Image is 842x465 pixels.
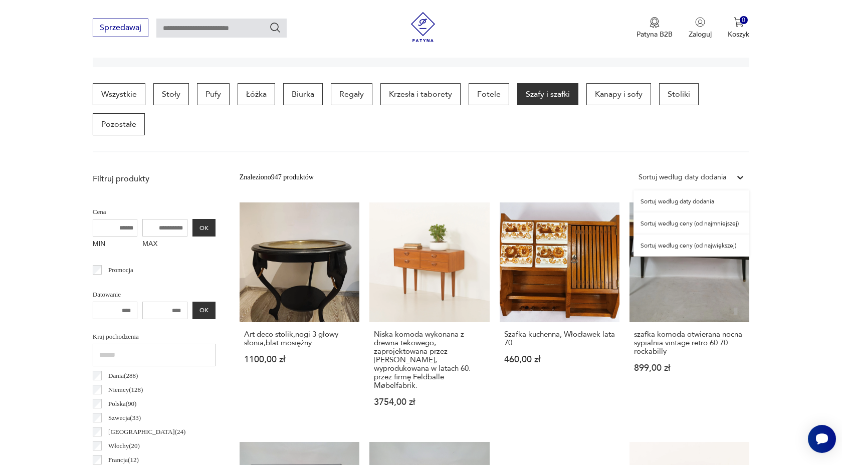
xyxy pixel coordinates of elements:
[238,83,275,105] a: Łóżka
[734,17,744,27] img: Ikona koszyka
[93,25,148,32] a: Sprzedawaj
[500,202,619,426] a: Szafka kuchenna, Włocławek lata 70Szafka kuchenna, Włocławek lata 70460,00 zł
[93,83,145,105] a: Wszystkie
[634,364,745,372] p: 899,00 zł
[269,22,281,34] button: Szukaj
[689,30,712,39] p: Zaloguj
[504,330,615,347] h3: Szafka kuchenna, Włocławek lata 70
[695,17,705,27] img: Ikonka użytkownika
[240,172,314,183] div: Znaleziono 947 produktów
[380,83,461,105] a: Krzesła i taborety
[192,302,216,319] button: OK
[374,398,485,406] p: 3754,00 zł
[93,331,216,342] p: Kraj pochodzenia
[517,83,578,105] a: Szafy i szafki
[197,83,230,105] a: Pufy
[629,202,749,426] a: szafka komoda otwierana nocna sypialnia vintage retro 60 70 rockabillyszafka komoda otwierana noc...
[728,17,749,39] button: 0Koszyk
[331,83,372,105] a: Regały
[728,30,749,39] p: Koszyk
[108,398,136,409] p: Polska ( 90 )
[93,173,216,184] p: Filtruj produkty
[108,440,140,451] p: Włochy ( 20 )
[153,83,189,105] a: Stoły
[637,17,673,39] a: Ikona medaluPatyna B2B
[93,289,216,300] p: Datowanie
[808,425,836,453] iframe: Smartsupp widget button
[283,83,323,105] a: Biurka
[650,17,660,28] img: Ikona medalu
[586,83,651,105] a: Kanapy i sofy
[108,265,133,276] p: Promocja
[93,237,138,253] label: MIN
[374,330,485,390] h3: Niska komoda wykonana z drewna tekowego, zaprojektowana przez [PERSON_NAME], wyprodukowana w lata...
[369,202,489,426] a: Niska komoda wykonana z drewna tekowego, zaprojektowana przez Kaia Kristiansena, wyprodukowana w ...
[108,370,138,381] p: Dania ( 288 )
[637,30,673,39] p: Patyna B2B
[93,206,216,217] p: Cena
[740,16,748,25] div: 0
[634,235,749,257] div: Sortuj według ceny (od największej)
[108,412,141,423] p: Szwecja ( 33 )
[108,426,185,437] p: [GEOGRAPHIC_DATA] ( 24 )
[634,190,749,212] div: Sortuj według daty dodania
[108,384,143,395] p: Niemcy ( 128 )
[634,330,745,356] h3: szafka komoda otwierana nocna sypialnia vintage retro 60 70 rockabilly
[689,17,712,39] button: Zaloguj
[93,19,148,37] button: Sprzedawaj
[504,355,615,364] p: 460,00 zł
[244,330,355,347] h3: Art deco stolik,nogi 3 głowy słonia,blat mosiężny
[634,212,749,235] div: Sortuj według ceny (od najmniejszej)
[244,355,355,364] p: 1100,00 zł
[408,12,438,42] img: Patyna - sklep z meblami i dekoracjami vintage
[637,17,673,39] button: Patyna B2B
[93,113,145,135] a: Pozostałe
[240,202,359,426] a: Art deco stolik,nogi 3 głowy słonia,blat mosiężnyArt deco stolik,nogi 3 głowy słonia,blat mosiężn...
[142,237,187,253] label: MAX
[192,219,216,237] button: OK
[469,83,509,105] a: Fotele
[639,172,726,183] div: Sortuj według daty dodania
[659,83,699,105] a: Stoliki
